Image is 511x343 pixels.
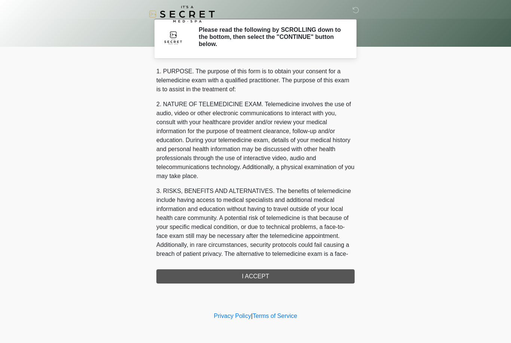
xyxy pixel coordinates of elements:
[162,26,184,49] img: Agent Avatar
[199,26,343,48] h2: Please read the following by SCROLLING down to the bottom, then select the "CONTINUE" button below.
[156,100,355,181] p: 2. NATURE OF TELEMEDICINE EXAM. Telemedicine involves the use of audio, video or other electronic...
[253,313,297,319] a: Terms of Service
[156,187,355,267] p: 3. RISKS, BENEFITS AND ALTERNATIVES. The benefits of telemedicine include having access to medica...
[251,313,253,319] a: |
[149,6,215,22] img: It's A Secret Med Spa Logo
[156,67,355,94] p: 1. PURPOSE. The purpose of this form is to obtain your consent for a telemedicine exam with a qua...
[214,313,251,319] a: Privacy Policy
